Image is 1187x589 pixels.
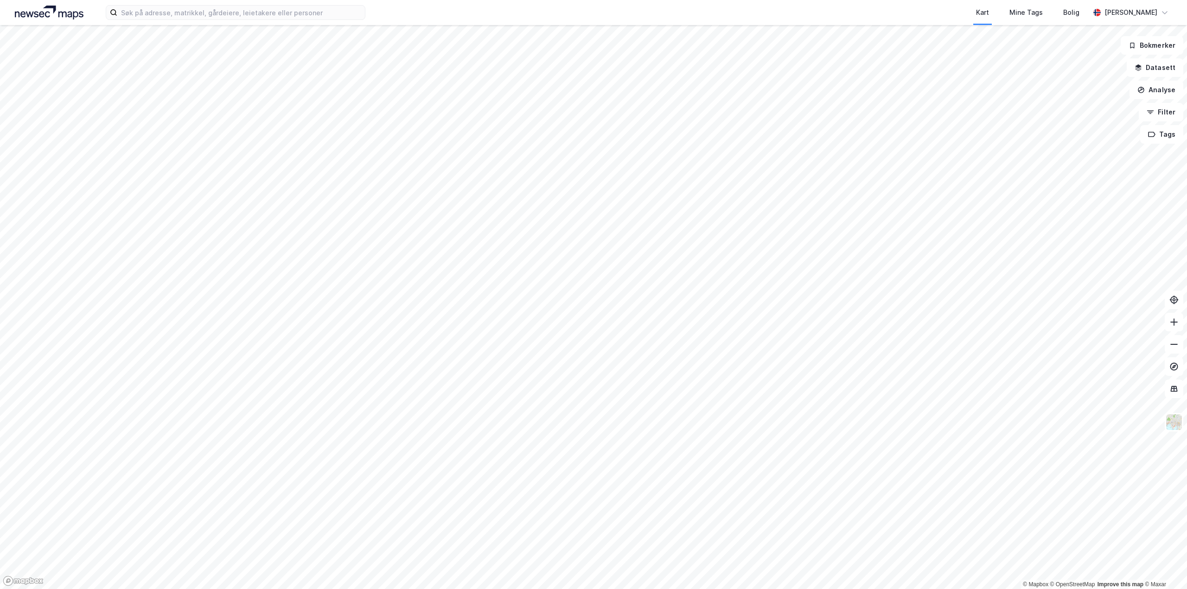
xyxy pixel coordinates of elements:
a: OpenStreetMap [1050,581,1095,588]
button: Filter [1139,103,1183,121]
img: logo.a4113a55bc3d86da70a041830d287a7e.svg [15,6,83,19]
a: Improve this map [1098,581,1143,588]
button: Datasett [1127,58,1183,77]
div: Mine Tags [1009,7,1043,18]
a: Mapbox homepage [3,576,44,586]
img: Z [1165,413,1183,431]
button: Analyse [1130,81,1183,99]
input: Søk på adresse, matrikkel, gårdeiere, leietakere eller personer [117,6,365,19]
a: Mapbox [1023,581,1048,588]
div: [PERSON_NAME] [1104,7,1157,18]
div: Kart [976,7,989,18]
div: Bolig [1063,7,1079,18]
iframe: Chat Widget [1141,545,1187,589]
button: Bokmerker [1121,36,1183,55]
button: Tags [1140,125,1183,144]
